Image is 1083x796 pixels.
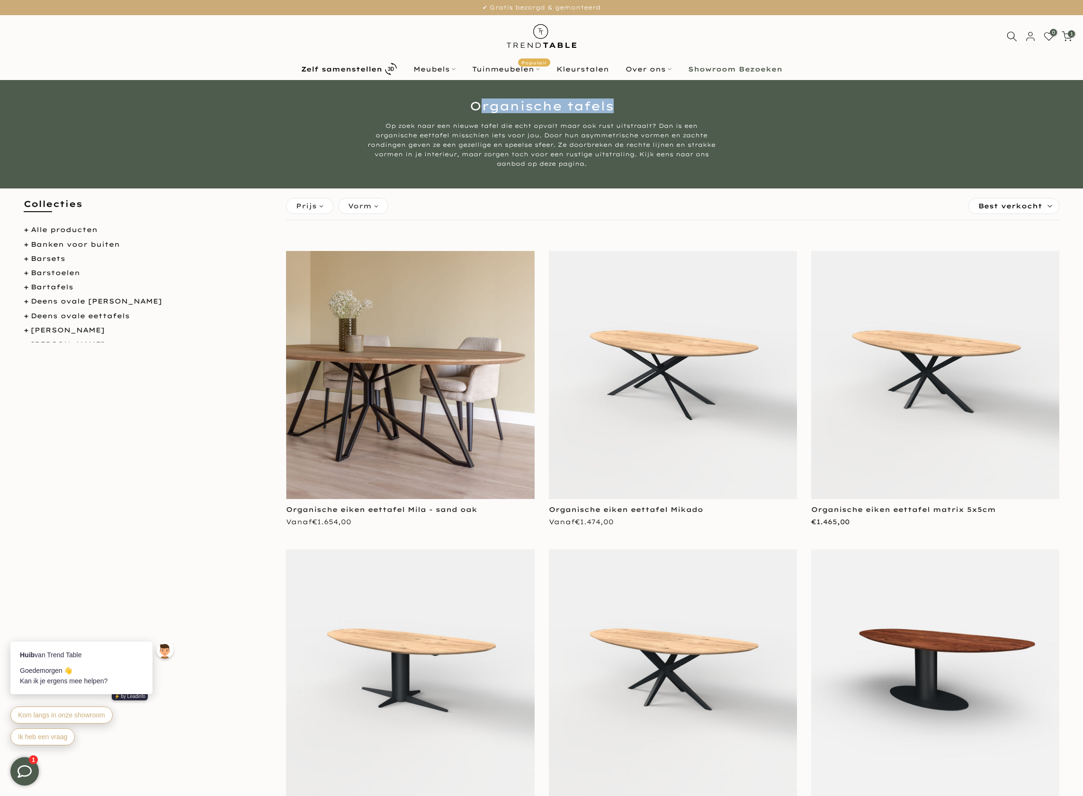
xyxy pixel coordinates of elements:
[1044,31,1054,42] a: 0
[464,63,548,75] a: TuinmeubelenPopulair
[1062,31,1072,42] a: 1
[301,66,382,72] b: Zelf samenstellen
[978,198,1042,214] span: Best verkocht
[286,505,477,514] a: Organische eiken eettafel Mila - sand oak
[31,312,130,320] a: Deens ovale eettafels
[296,201,317,211] span: Prijs
[549,518,614,526] span: Vanaf
[31,240,120,249] a: Banken voor buiten
[31,283,73,291] a: Bartafels
[1,594,186,757] iframe: bot-iframe
[969,198,1059,214] label: Sorteren:Best verkocht
[31,340,105,349] a: [PERSON_NAME]
[811,505,996,514] a: Organische eiken eettafel matrix 5x5cm
[31,268,80,277] a: Barstoelen
[265,100,819,112] h1: Organische tafels
[364,121,719,169] div: Op zoek naar een nieuwe tafel die echt opvalt maar ook rust uitstraalt? Dan is een organische eet...
[24,198,272,219] h5: Collecties
[31,225,98,234] a: Alle producten
[548,63,617,75] a: Kleurstalen
[500,15,583,57] img: trend-table
[688,66,782,72] b: Showroom Bezoeken
[405,63,464,75] a: Meubels
[1068,30,1075,37] span: 1
[811,518,850,526] span: €1.465,00
[617,63,680,75] a: Over ons
[518,58,550,66] span: Populair
[348,201,372,211] span: Vorm
[286,518,351,526] span: Vanaf
[680,63,790,75] a: Showroom Bezoeken
[1050,29,1057,36] span: 0
[31,326,105,334] a: [PERSON_NAME]
[31,297,162,305] a: Deens ovale [PERSON_NAME]
[293,61,405,77] a: Zelf samenstellen
[575,518,614,526] span: €1.474,00
[312,518,351,526] span: €1.654,00
[12,2,1071,13] p: ✔ Gratis bezorgd & gemonteerd
[549,505,703,514] a: Organische eiken eettafel Mikado
[31,254,65,263] a: Barsets
[1,748,48,795] iframe: toggle-frame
